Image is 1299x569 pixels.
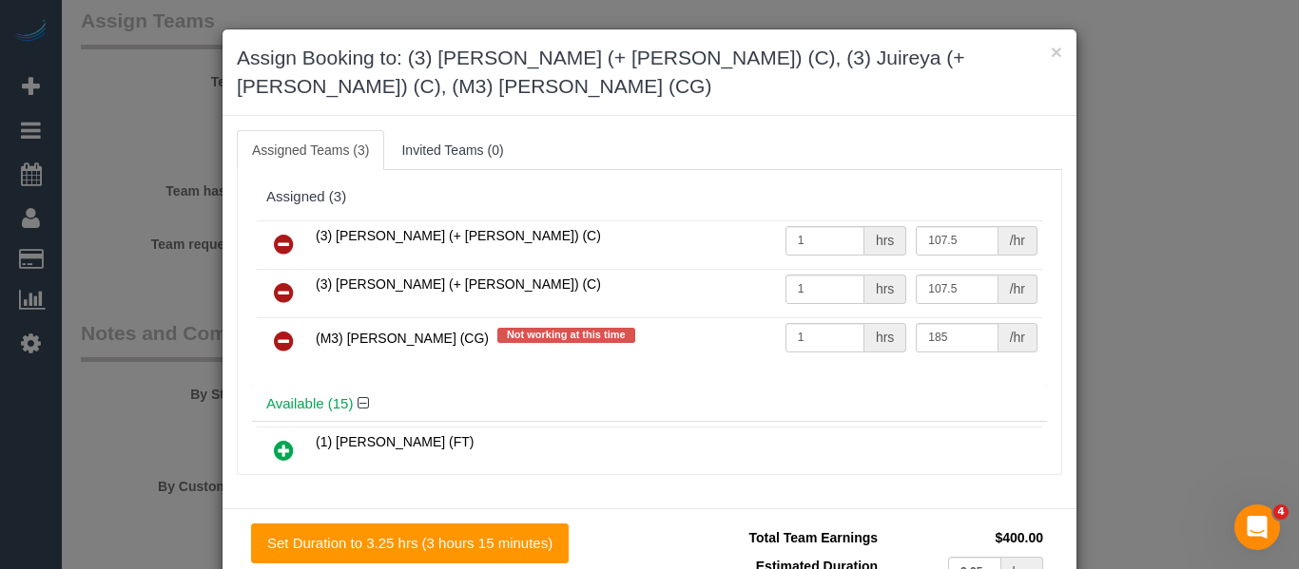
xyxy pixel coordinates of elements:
[237,130,384,170] a: Assigned Teams (3)
[998,275,1037,304] div: /hr
[998,226,1037,256] div: /hr
[998,323,1037,352] div: /hr
[864,226,906,256] div: hrs
[497,328,635,343] span: Not working at this time
[266,396,1033,412] h4: Available (15)
[664,523,882,552] td: Total Team Earnings
[864,323,906,352] div: hrs
[316,276,601,292] span: (3) [PERSON_NAME] (+ [PERSON_NAME]) (C)
[251,523,569,563] button: Set Duration to 3.25 hrs (3 hours 15 minutes)
[864,275,906,304] div: hrs
[1051,42,1062,62] button: ×
[1234,504,1280,550] iframe: Intercom live chat
[1273,504,1289,520] span: 4
[882,523,1048,552] td: $400.00
[316,434,474,449] span: (1) [PERSON_NAME] (FT)
[237,44,1062,101] h3: Assign Booking to: (3) [PERSON_NAME] (+ [PERSON_NAME]) (C), (3) Juireya (+ [PERSON_NAME]) (C), (M...
[266,189,1033,205] div: Assigned (3)
[316,228,601,243] span: (3) [PERSON_NAME] (+ [PERSON_NAME]) (C)
[316,331,489,346] span: (M3) [PERSON_NAME] (CG)
[386,130,518,170] a: Invited Teams (0)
